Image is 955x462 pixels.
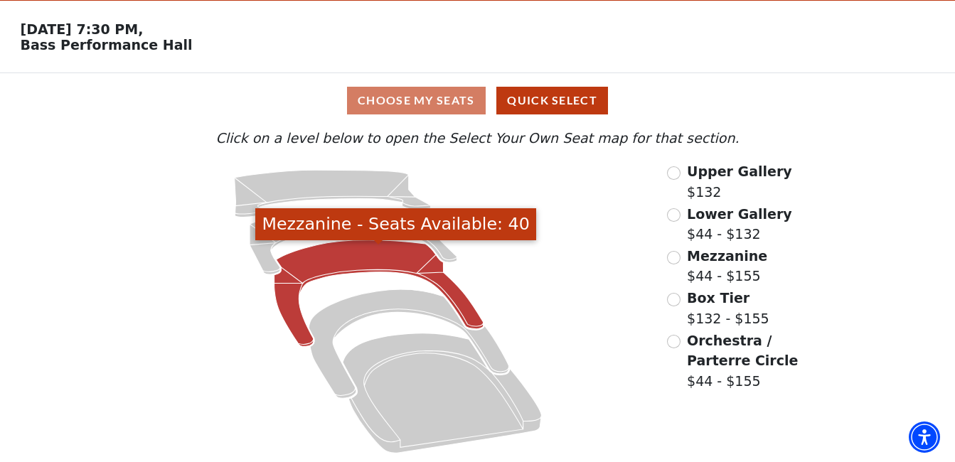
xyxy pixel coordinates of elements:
path: Upper Gallery - Seats Available: 152 [235,170,431,217]
span: Mezzanine [687,248,767,264]
label: $44 - $132 [687,204,792,245]
label: $132 [687,161,792,202]
input: Box Tier$132 - $155 [667,293,681,306]
input: Lower Gallery$44 - $132 [667,208,681,222]
input: Orchestra / Parterre Circle$44 - $155 [667,335,681,348]
p: Click on a level below to open the Select Your Own Seat map for that section. [129,128,826,149]
span: Lower Gallery [687,206,792,222]
input: Upper Gallery$132 [667,166,681,180]
span: Upper Gallery [687,163,792,179]
path: Orchestra / Parterre Circle - Seats Available: 30 [343,333,541,453]
input: Mezzanine$44 - $155 [667,251,681,264]
div: Accessibility Menu [909,421,940,453]
label: $132 - $155 [687,288,769,328]
label: $44 - $155 [687,246,767,286]
path: Lower Gallery - Seats Available: 115 [250,209,457,274]
span: Box Tier [687,290,749,306]
label: $44 - $155 [687,331,826,392]
span: Orchestra / Parterre Circle [687,333,798,369]
div: Mezzanine - Seats Available: 40 [255,208,536,240]
button: Quick Select [496,87,608,114]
